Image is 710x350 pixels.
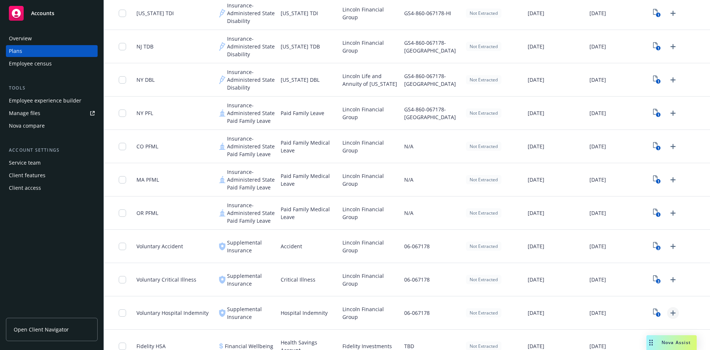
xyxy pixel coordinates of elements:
[9,120,45,132] div: Nova compare
[281,9,318,17] span: [US_STATE] TDI
[466,75,501,84] div: Not Extracted
[342,272,398,287] span: Lincoln Financial Group
[136,142,158,150] span: CO PFML
[657,179,659,184] text: 1
[528,109,544,117] span: [DATE]
[466,242,501,251] div: Not Extracted
[342,172,398,188] span: Lincoln Financial Group
[651,240,663,252] a: View Plan Documents
[119,209,126,217] input: Toggle Row Selected
[342,39,398,54] span: Lincoln Financial Group
[589,9,606,17] span: [DATE]
[589,176,606,184] span: [DATE]
[119,309,126,317] input: Toggle Row Selected
[657,212,659,217] text: 1
[667,174,679,186] a: Upload Plan Documents
[9,33,32,44] div: Overview
[342,139,398,154] span: Lincoln Financial Group
[227,168,275,191] span: Insurance-Administered State Paid Family Leave
[6,120,98,132] a: Nova compare
[651,41,663,53] a: View Plan Documents
[342,305,398,321] span: Lincoln Financial Group
[6,58,98,70] a: Employee census
[119,110,126,117] input: Toggle Row Selected
[6,182,98,194] a: Client access
[404,242,430,250] span: 06-067178
[528,142,544,150] span: [DATE]
[9,169,45,181] div: Client features
[119,243,126,250] input: Toggle Row Selected
[589,43,606,50] span: [DATE]
[651,307,663,319] a: View Plan Documents
[281,205,337,221] span: Paid Family Medical Leave
[657,13,659,17] text: 1
[404,72,460,88] span: GS4-860-067178-[GEOGRAPHIC_DATA]
[281,76,319,84] span: [US_STATE] DBL
[589,342,606,350] span: [DATE]
[6,107,98,119] a: Manage files
[667,207,679,219] a: Upload Plan Documents
[528,9,544,17] span: [DATE]
[9,58,52,70] div: Employee census
[466,175,501,184] div: Not Extracted
[9,95,81,107] div: Employee experience builder
[227,201,275,225] span: Insurance-Administered State Paid Family Leave
[528,242,544,250] span: [DATE]
[651,107,663,119] a: View Plan Documents
[466,142,501,151] div: Not Extracted
[119,343,126,350] input: Toggle Row Selected
[404,276,430,283] span: 06-067178
[528,276,544,283] span: [DATE]
[466,108,501,118] div: Not Extracted
[667,41,679,53] a: Upload Plan Documents
[31,10,54,16] span: Accounts
[466,9,501,18] div: Not Extracted
[657,46,659,51] text: 1
[589,242,606,250] span: [DATE]
[342,6,398,21] span: Lincoln Financial Group
[528,309,544,317] span: [DATE]
[227,239,275,254] span: Supplemental Insurance
[657,279,659,284] text: 3
[9,45,22,57] div: Plans
[136,342,166,350] span: Fidelity HSA
[589,209,606,217] span: [DATE]
[136,209,158,217] span: OR PFML
[225,342,273,350] span: Financial Wellbeing
[667,240,679,252] a: Upload Plan Documents
[404,142,413,150] span: N/A
[9,157,41,169] div: Service team
[667,274,679,286] a: Upload Plan Documents
[528,176,544,184] span: [DATE]
[227,272,275,287] span: Supplemental Insurance
[342,205,398,221] span: Lincoln Financial Group
[136,76,155,84] span: NY DBL
[589,76,606,84] span: [DATE]
[667,7,679,19] a: Upload Plan Documents
[6,95,98,107] a: Employee experience builder
[227,305,275,321] span: Supplemental Insurance
[119,76,126,84] input: Toggle Row Selected
[528,209,544,217] span: [DATE]
[667,74,679,86] a: Upload Plan Documents
[6,3,98,24] a: Accounts
[657,79,659,84] text: 1
[646,335,656,350] div: Drag to move
[227,35,275,58] span: Insurance-Administered State Disability
[281,139,337,154] span: Paid Family Medical Leave
[6,45,98,57] a: Plans
[657,112,659,117] text: 1
[227,68,275,91] span: Insurance-Administered State Disability
[342,342,392,350] span: Fidelity Investments
[657,312,659,317] text: 1
[281,43,320,50] span: [US_STATE] TDB
[404,39,460,54] span: GS4-860-067178-[GEOGRAPHIC_DATA]
[667,107,679,119] a: Upload Plan Documents
[281,276,315,283] span: Critical Illness
[466,308,501,317] div: Not Extracted
[589,309,606,317] span: [DATE]
[651,7,663,19] a: View Plan Documents
[528,43,544,50] span: [DATE]
[136,43,153,50] span: NJ TDB
[404,9,451,17] span: GS4-860-067178-HI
